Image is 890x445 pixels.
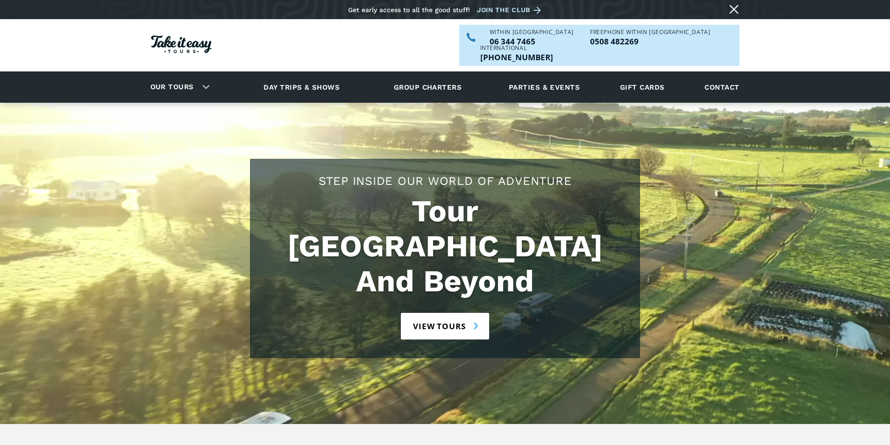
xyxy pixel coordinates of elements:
h1: Tour [GEOGRAPHIC_DATA] And Beyond [259,194,631,299]
a: Group charters [382,74,473,100]
div: Our tours [139,74,217,100]
a: Call us outside of NZ on +6463447465 [480,53,553,61]
div: Freephone WITHIN [GEOGRAPHIC_DATA] [590,29,710,35]
a: View tours [401,313,489,339]
a: Call us freephone within NZ on 0508482269 [590,37,710,45]
a: Contact [700,74,744,100]
p: 06 344 7465 [490,37,574,45]
a: Close message [726,2,741,17]
p: 0508 482269 [590,37,710,45]
a: Parties & events [504,74,584,100]
div: Get early access to all the good stuff! [348,6,470,14]
a: Call us within NZ on 063447465 [490,37,574,45]
a: Join the club [477,4,544,16]
h2: Step Inside Our World Of Adventure [259,173,631,189]
img: Take it easy Tours logo [151,35,212,53]
a: Day trips & shows [252,74,351,100]
p: [PHONE_NUMBER] [480,53,553,61]
a: Our tours [143,76,201,98]
div: WITHIN [GEOGRAPHIC_DATA] [490,29,574,35]
a: Homepage [151,31,212,60]
a: Gift cards [615,74,669,100]
div: International [480,45,553,51]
